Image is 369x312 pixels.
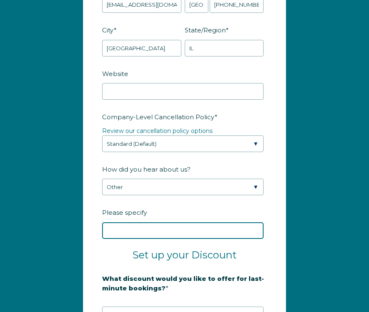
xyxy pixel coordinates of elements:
[102,298,232,306] strong: 20% is recommended, minimum of 10%
[185,24,226,37] span: State/Region
[102,275,264,292] strong: What discount would you like to offer for last-minute bookings?
[132,249,237,261] span: Set up your Discount
[102,127,213,135] a: Review our cancellation policy options
[102,67,128,80] span: Website
[102,206,147,219] span: Please specify
[102,24,114,37] span: City
[102,111,215,123] span: Company-Level Cancellation Policy
[102,163,191,176] span: How did you hear about us?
